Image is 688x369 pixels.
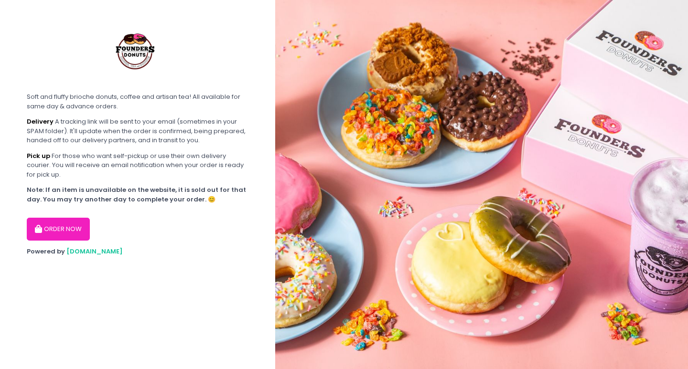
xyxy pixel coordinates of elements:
div: Powered by [27,247,248,256]
div: Soft and fluffy brioche donuts, coffee and artisan tea! All available for same day & advance orders. [27,92,248,111]
div: Note: If an item is unavailable on the website, it is sold out for that day. You may try another ... [27,185,248,204]
img: Founders Donuts [100,14,172,86]
div: A tracking link will be sent to your email (sometimes in your SPAM folder). It'll update when the... [27,117,248,145]
a: [DOMAIN_NAME] [66,247,123,256]
div: For those who want self-pickup or use their own delivery courier. You will receive an email notif... [27,151,248,179]
button: ORDER NOW [27,218,90,241]
b: Pick up [27,151,50,160]
b: Delivery [27,117,54,126]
